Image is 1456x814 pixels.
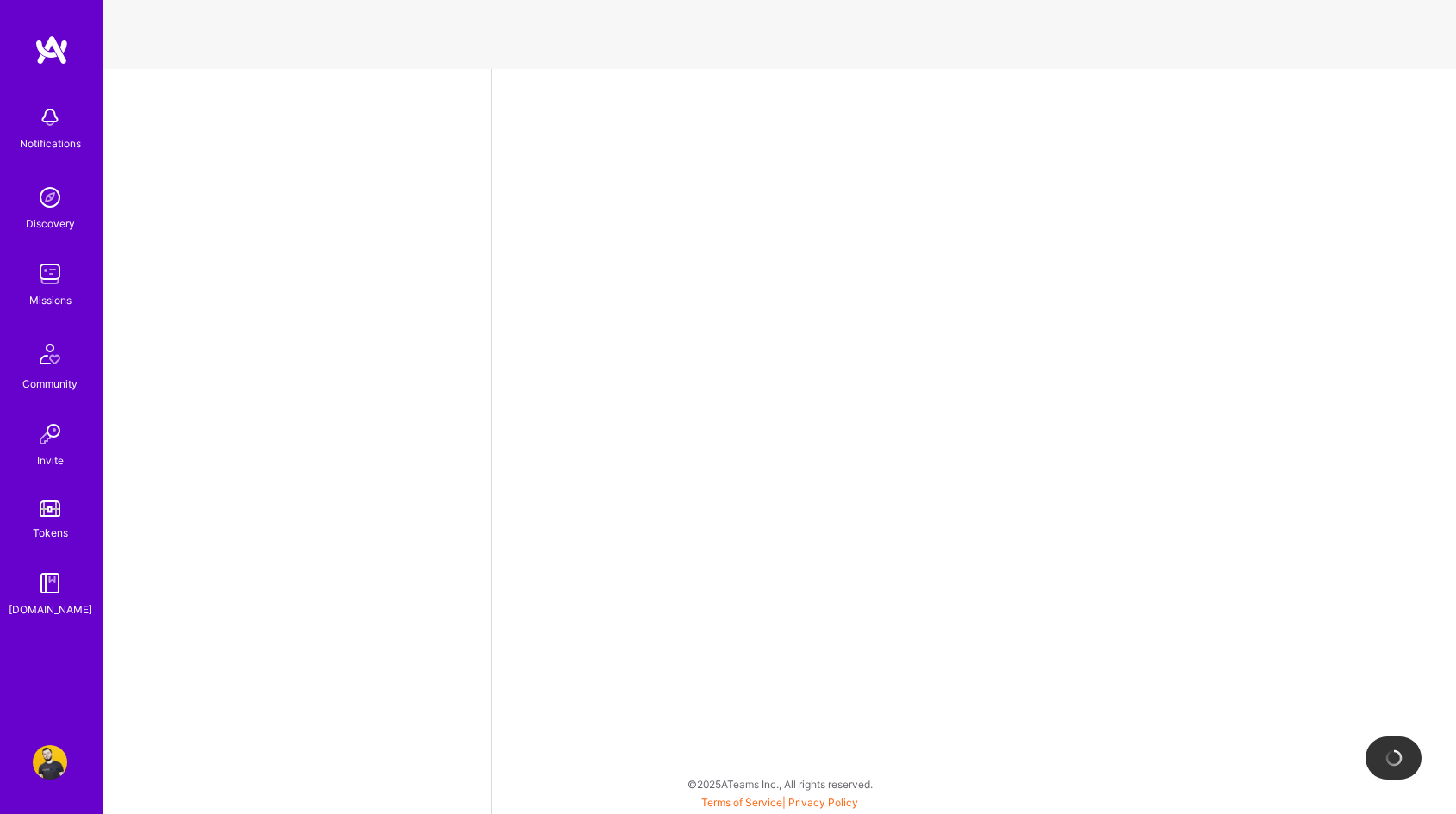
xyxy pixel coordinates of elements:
img: loading [1383,747,1404,768]
div: Community [22,375,78,393]
div: Discovery [26,214,75,233]
div: Invite [37,451,64,469]
img: Community [29,333,71,375]
img: guide book [33,566,67,600]
span: | [701,796,858,809]
div: Tokens [33,524,68,542]
a: Terms of Service [701,796,782,809]
div: [DOMAIN_NAME] [9,600,92,618]
div: © 2025 ATeams Inc., All rights reserved. [103,762,1456,805]
a: User Avatar [28,745,72,780]
img: bell [33,100,67,134]
img: User Avatar [33,745,67,780]
img: tokens [40,500,60,517]
img: teamwork [33,257,67,291]
a: Privacy Policy [788,796,858,809]
div: Notifications [20,134,81,152]
img: Invite [33,417,67,451]
div: Missions [29,291,72,309]
img: logo [34,34,69,65]
img: discovery [33,180,67,214]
